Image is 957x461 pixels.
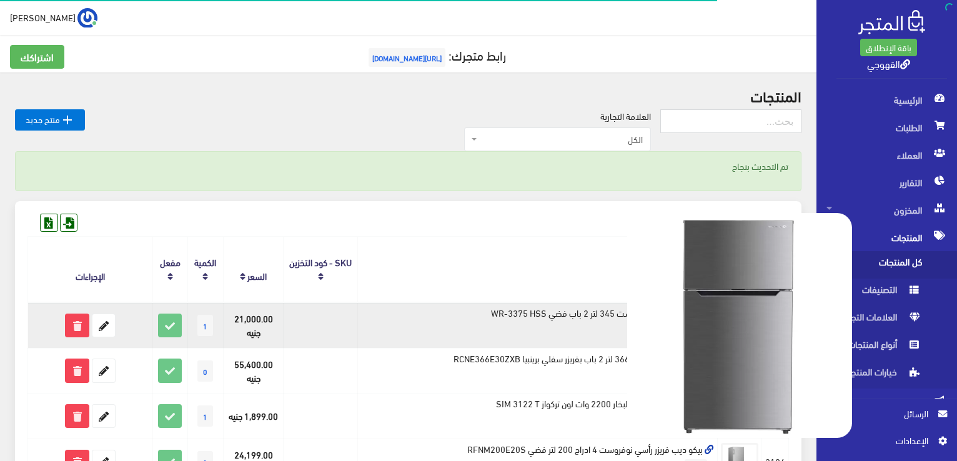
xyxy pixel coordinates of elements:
span: التصنيفات [826,279,921,306]
a: أنواع المنتجات [816,334,957,361]
span: الكل [480,133,643,146]
a: العملاء [816,141,957,169]
a: الكمية [194,253,216,270]
a: الرئيسية [816,86,957,114]
td: 55,400.00 جنيه [223,348,284,394]
input: بحث... [660,109,801,133]
a: 1 الرسائل [826,407,947,434]
a: الطلبات [816,114,957,141]
a: القهوجي [867,54,910,72]
img: oayt-oyl-thlag-nofrost-345-ltr-2-bab-fdy-wr-3375-hss.png [627,213,852,438]
span: المنتجات [826,224,947,251]
a: ... [PERSON_NAME] [10,7,97,27]
span: كل المنتجات [826,251,921,279]
span: [URL][DOMAIN_NAME] [369,48,445,67]
span: أنواع المنتجات [826,334,921,361]
a: رابط متجرك:[URL][DOMAIN_NAME] [365,43,506,66]
span: الكل [464,127,651,151]
span: 1 [197,315,213,336]
span: [PERSON_NAME] [10,9,76,25]
img: ... [77,8,97,28]
span: التسويق [826,389,947,416]
span: العملاء [826,141,947,169]
a: اشتراكك [10,45,64,69]
a: SKU - كود التخزين [289,253,352,270]
span: خيارات المنتج [826,361,921,389]
a: اﻹعدادات [826,434,947,454]
td: وايت ويل ثلاجة نوفروست 345 لتر 2 باب فضي WR-3375 HSS [358,302,718,348]
a: السعر [247,267,267,284]
span: التقارير [826,169,947,196]
td: 21,000.00 جنيه [223,302,284,348]
td: بيكو ثلاجة نو فروست 366 لتر 2 باب بفريزر سفلي برينبيا RCNE366E30ZXB [358,348,718,394]
a: التصنيفات [816,279,957,306]
span: العلامات التجارية [826,306,921,334]
a: المنتجات [816,224,957,251]
td: بيكو مكواه سيراميك بالبخار 2200 وات لون تركواز SIM 3122 T [358,394,718,439]
p: تم التحديث بنجاح [28,159,788,173]
span: الرئيسية [826,86,947,114]
a: خيارات المنتج [816,361,957,389]
a: باقة الإنطلاق [860,39,917,56]
img: . [858,10,925,34]
span: 0 [197,360,213,382]
a: كل المنتجات [816,251,957,279]
a: المخزون [816,196,957,224]
span: المخزون [826,196,947,224]
span: الطلبات [826,114,947,141]
td: 1,899.00 جنيه [223,394,284,439]
th: الإجراءات [28,237,153,302]
span: 1 [197,405,213,427]
span: اﻹعدادات [836,434,928,447]
h2: المنتجات [15,87,801,104]
i:  [60,112,75,127]
a: مفعل [160,253,181,270]
a: العلامات التجارية [816,306,957,334]
a: التقارير [816,169,957,196]
span: الرسائل [846,407,928,420]
label: العلامة التجارية [600,109,651,123]
a: منتج جديد [15,109,85,131]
